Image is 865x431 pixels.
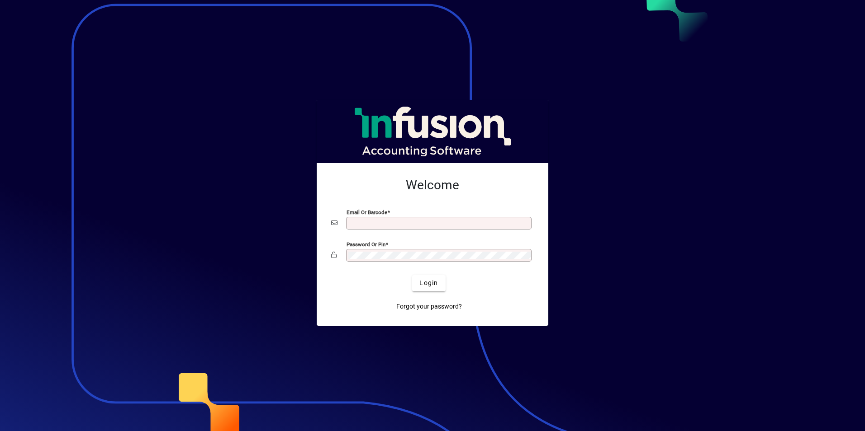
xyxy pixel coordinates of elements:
h2: Welcome [331,178,534,193]
span: Forgot your password? [396,302,462,311]
mat-label: Email or Barcode [347,209,387,215]
button: Login [412,275,445,291]
span: Login [419,278,438,288]
mat-label: Password or Pin [347,241,385,247]
a: Forgot your password? [393,299,466,315]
